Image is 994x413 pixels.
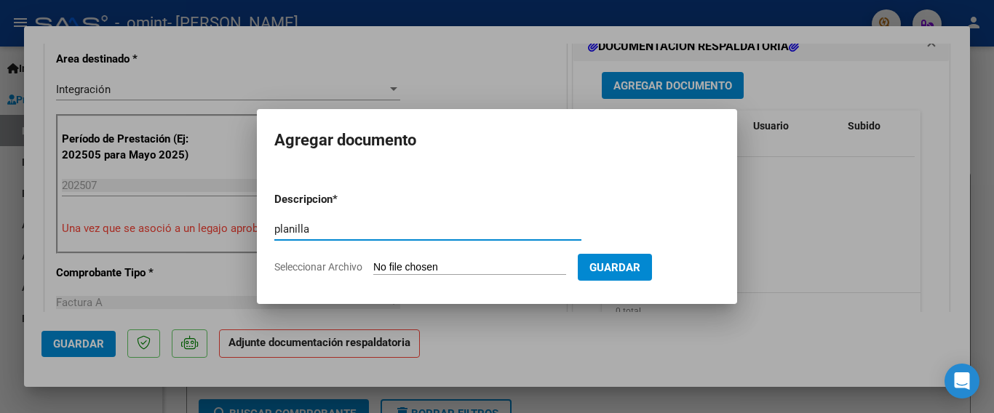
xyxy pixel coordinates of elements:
[274,191,408,208] p: Descripcion
[945,364,979,398] div: Open Intercom Messenger
[589,261,640,274] span: Guardar
[274,127,720,154] h2: Agregar documento
[274,261,362,273] span: Seleccionar Archivo
[578,254,652,281] button: Guardar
